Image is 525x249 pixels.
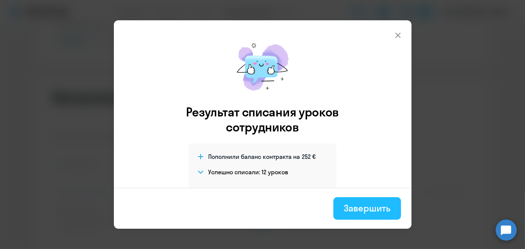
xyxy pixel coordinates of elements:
[208,168,288,176] h4: Успешно списали: 12 уроков
[176,104,349,134] h3: Результат списания уроков сотрудников
[344,202,390,214] div: Завершить
[229,35,297,98] img: mirage-message.png
[302,152,316,161] span: 252 €
[208,152,300,161] span: Пополнили баланс контракта на
[333,197,401,220] button: Завершить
